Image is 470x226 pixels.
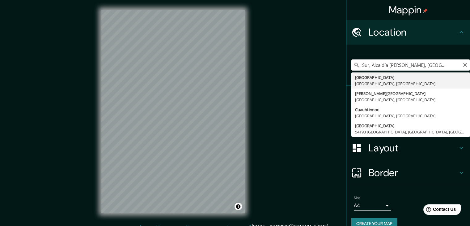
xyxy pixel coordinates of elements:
div: [PERSON_NAME][GEOGRAPHIC_DATA] [355,90,466,97]
div: 54193 [GEOGRAPHIC_DATA], [GEOGRAPHIC_DATA], [GEOGRAPHIC_DATA] [355,129,466,135]
div: Cuauhtémoc [355,106,466,113]
h4: Layout [369,142,458,154]
input: Pick your city or area [351,59,470,71]
div: A4 [354,201,391,211]
img: pin-icon.png [423,8,428,13]
div: Pins [346,86,470,111]
div: [GEOGRAPHIC_DATA], [GEOGRAPHIC_DATA] [355,97,466,103]
div: [GEOGRAPHIC_DATA] [355,74,466,80]
div: Border [346,160,470,185]
canvas: Map [101,10,245,213]
h4: Location [369,26,458,38]
h4: Border [369,167,458,179]
button: Clear [463,62,468,67]
label: Size [354,195,360,201]
div: Location [346,20,470,45]
iframe: Help widget launcher [415,202,463,219]
div: [GEOGRAPHIC_DATA], [GEOGRAPHIC_DATA] [355,80,466,87]
div: [GEOGRAPHIC_DATA] [355,123,466,129]
div: [GEOGRAPHIC_DATA], [GEOGRAPHIC_DATA] [355,113,466,119]
div: Style [346,111,470,136]
h4: Mappin [389,4,428,16]
div: Layout [346,136,470,160]
button: Toggle attribution [235,203,242,210]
